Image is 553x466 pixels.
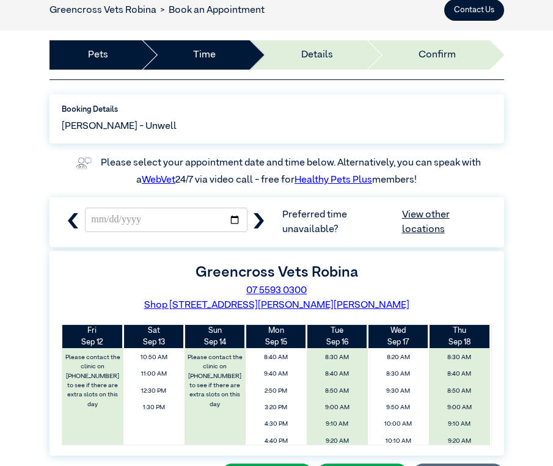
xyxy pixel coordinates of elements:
span: 1:30 PM [126,401,181,415]
label: Please contact the clinic on [PHONE_NUMBER] to see if there are extra slots on this day [185,351,244,412]
a: 07 5593 0300 [246,286,307,296]
th: Sep 14 [185,325,246,348]
span: 9:00 AM [310,401,364,415]
label: Greencross Vets Robina [196,265,358,280]
a: Shop [STREET_ADDRESS][PERSON_NAME][PERSON_NAME] [144,300,409,310]
span: Preferred time unavailable? [282,208,491,237]
label: Booking Details [62,104,492,115]
span: 4:40 PM [249,434,303,448]
th: Sep 15 [246,325,307,348]
a: View other locations [402,208,492,237]
span: 3:20 PM [249,401,303,415]
span: 9:10 AM [310,417,364,431]
span: 9:30 AM [371,384,425,398]
span: 9:20 AM [310,434,364,448]
span: 8:30 AM [371,367,425,381]
span: 8:50 AM [310,384,364,398]
span: 8:40 AM [432,367,486,381]
span: 11:00 AM [126,367,181,381]
nav: breadcrumb [49,3,265,18]
img: vet [72,153,95,173]
span: 12:30 PM [126,384,181,398]
th: Sep 16 [307,325,368,348]
a: WebVet [142,175,175,185]
th: Sep 13 [123,325,185,348]
span: 10:10 AM [371,434,425,448]
span: 9:20 AM [432,434,486,448]
a: Pets [88,48,108,62]
span: 9:00 AM [432,401,486,415]
span: 8:20 AM [371,351,425,365]
span: 4:30 PM [249,417,303,431]
th: Sep 18 [429,325,490,348]
span: 8:50 AM [432,384,486,398]
span: 10:00 AM [371,417,425,431]
label: Please select your appointment date and time below. Alternatively, you can speak with a 24/7 via ... [101,158,483,185]
span: 8:40 AM [310,367,364,381]
span: [PERSON_NAME] - Unwell [62,119,177,134]
a: Healthy Pets Plus [295,175,372,185]
span: 9:40 AM [249,367,303,381]
label: Please contact the clinic on [PHONE_NUMBER] to see if there are extra slots on this day [63,351,122,412]
th: Sep 12 [62,325,123,348]
a: Time [193,48,216,62]
span: 9:10 AM [432,417,486,431]
span: 8:30 AM [432,351,486,365]
span: 8:30 AM [310,351,364,365]
a: Greencross Vets Robina [49,5,156,15]
span: 8:40 AM [249,351,303,365]
span: 9:50 AM [371,401,425,415]
li: Book an Appointment [156,3,265,18]
th: Sep 17 [368,325,429,348]
span: 10:50 AM [126,351,181,365]
span: 2:50 PM [249,384,303,398]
